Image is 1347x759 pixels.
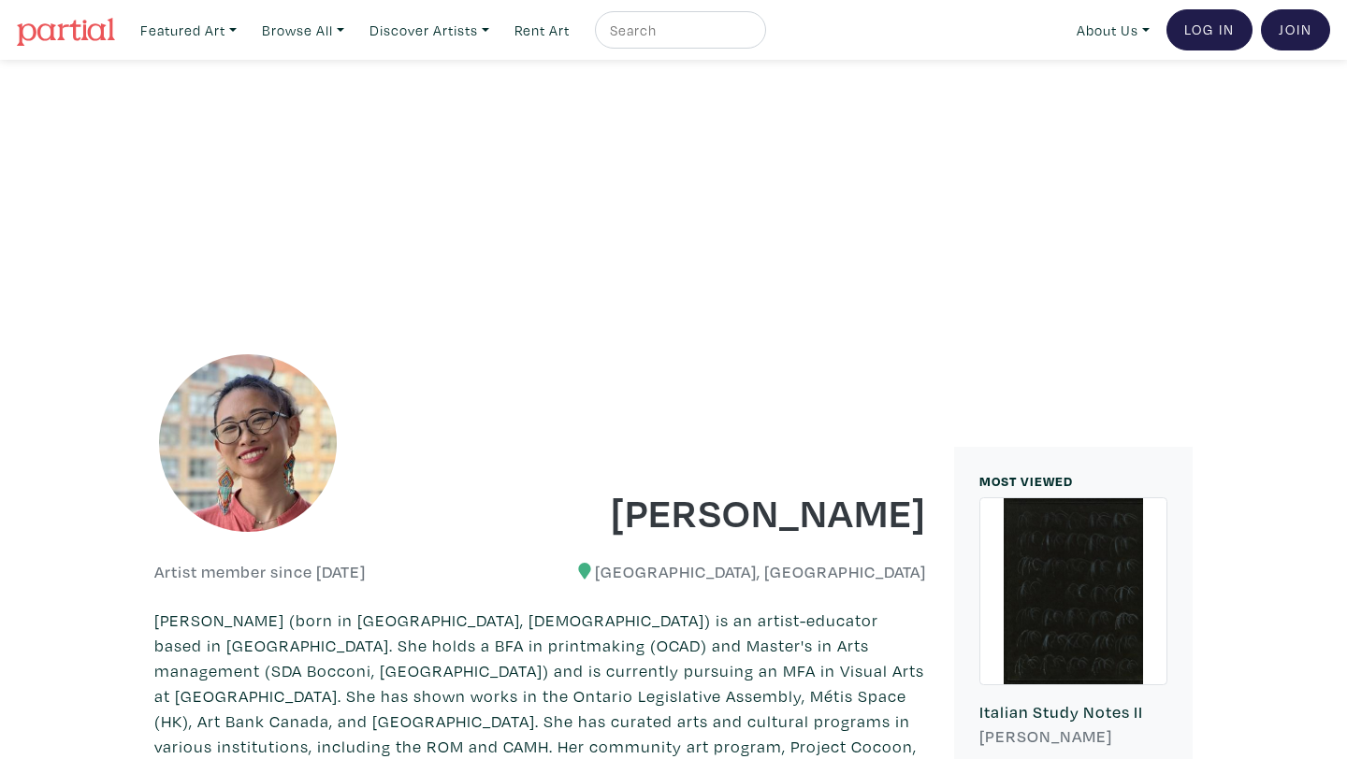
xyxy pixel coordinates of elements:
[979,702,1167,723] h6: Italian Study Notes II
[979,726,1167,747] h6: [PERSON_NAME]
[253,11,353,50] a: Browse All
[132,11,245,50] a: Featured Art
[154,350,341,537] img: phpThumb.php
[1068,11,1158,50] a: About Us
[608,19,748,42] input: Search
[506,11,578,50] a: Rent Art
[154,562,366,582] h6: Artist member since [DATE]
[1166,9,1253,50] a: Log In
[1261,9,1330,50] a: Join
[361,11,498,50] a: Discover Artists
[555,486,927,537] h1: [PERSON_NAME]
[979,472,1073,490] small: MOST VIEWED
[555,562,927,582] h6: [GEOGRAPHIC_DATA], [GEOGRAPHIC_DATA]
